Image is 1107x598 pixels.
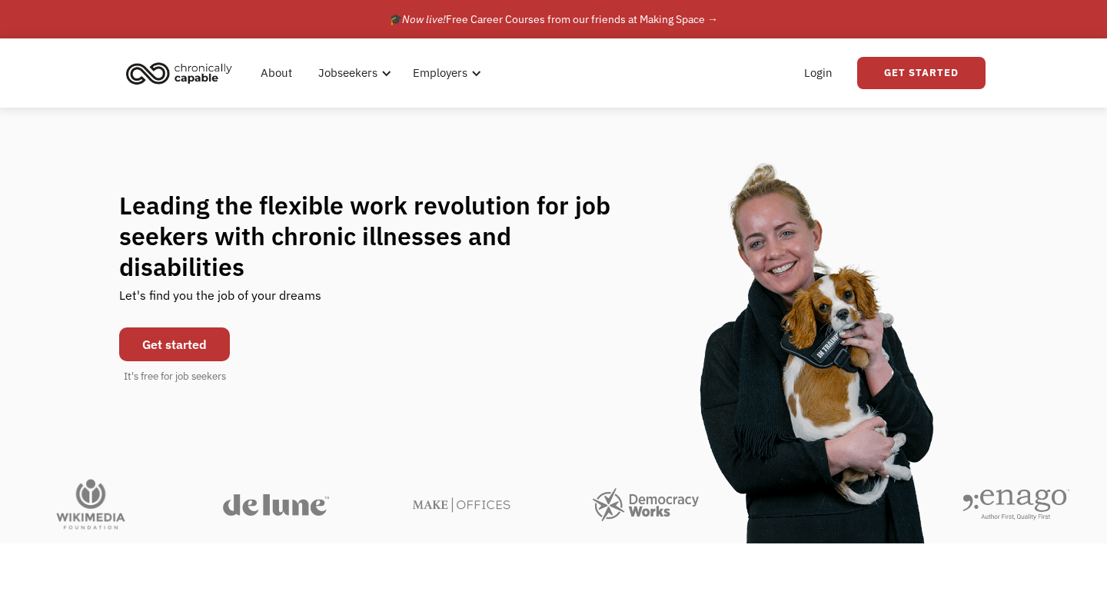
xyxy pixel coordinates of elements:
[857,57,986,89] a: Get Started
[795,48,842,98] a: Login
[389,10,718,28] div: 🎓 Free Career Courses from our friends at Making Space →
[251,48,301,98] a: About
[124,369,226,384] div: It's free for job seekers
[402,12,446,26] em: Now live!
[119,190,640,282] h1: Leading the flexible work revolution for job seekers with chronic illnesses and disabilities
[413,64,467,82] div: Employers
[119,282,321,320] div: Let's find you the job of your dreams
[404,48,486,98] div: Employers
[318,64,377,82] div: Jobseekers
[121,56,237,90] img: Chronically Capable logo
[121,56,244,90] a: home
[119,327,230,361] a: Get started
[309,48,396,98] div: Jobseekers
